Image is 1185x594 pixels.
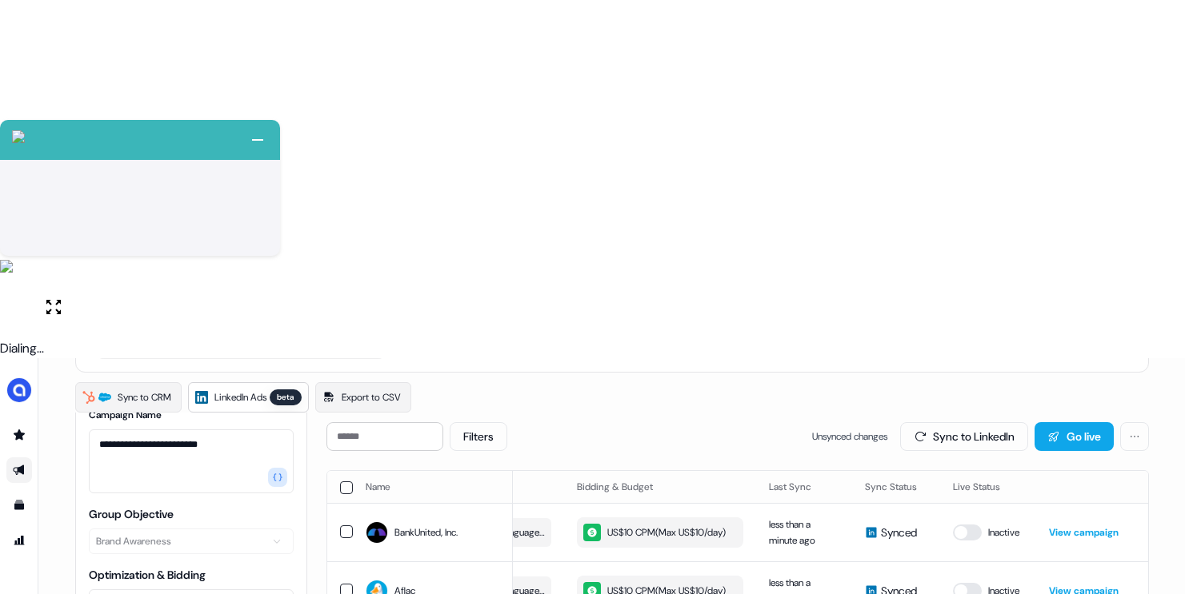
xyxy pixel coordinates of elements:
div: beta [270,389,302,405]
a: Go to outbound experience [6,457,32,483]
button: Filters [450,422,507,451]
span: Unsynced changes [812,429,887,445]
img: callcloud-icon-white-35.svg [12,130,25,143]
button: Sync to LinkedIn [900,422,1028,451]
span: LinkedIn Ads [214,389,266,405]
a: Sync to CRM [75,382,182,413]
button: US$10 CPM(Max US$10/day) [577,517,743,548]
span: Sync to CRM [118,389,171,405]
label: Group Objective [89,507,174,521]
td: less than a minute ago [756,503,852,561]
label: Campaign Name [89,409,162,421]
span: Synced [881,524,917,540]
a: Export to CSV [315,382,411,413]
th: Live Status [940,471,1036,503]
div: US$10 CPM ( Max US$10/day ) [583,524,726,541]
span: Export to CSV [342,389,401,405]
a: Go to attribution [6,528,32,553]
a: LinkedIn Adsbeta [188,382,309,413]
a: Go to prospects [6,422,32,448]
button: More actions [1120,422,1149,451]
th: Bidding & Budget [564,471,756,503]
button: Go live [1035,422,1114,451]
th: Last Sync [756,471,852,503]
span: Inactive [988,524,1019,540]
a: View campaign [1049,526,1119,539]
label: Optimization & Bidding [89,568,206,582]
a: Go to templates [6,492,32,518]
th: Sync Status [852,471,940,503]
span: BankUnited, Inc. [394,524,458,540]
th: Name [353,471,513,503]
